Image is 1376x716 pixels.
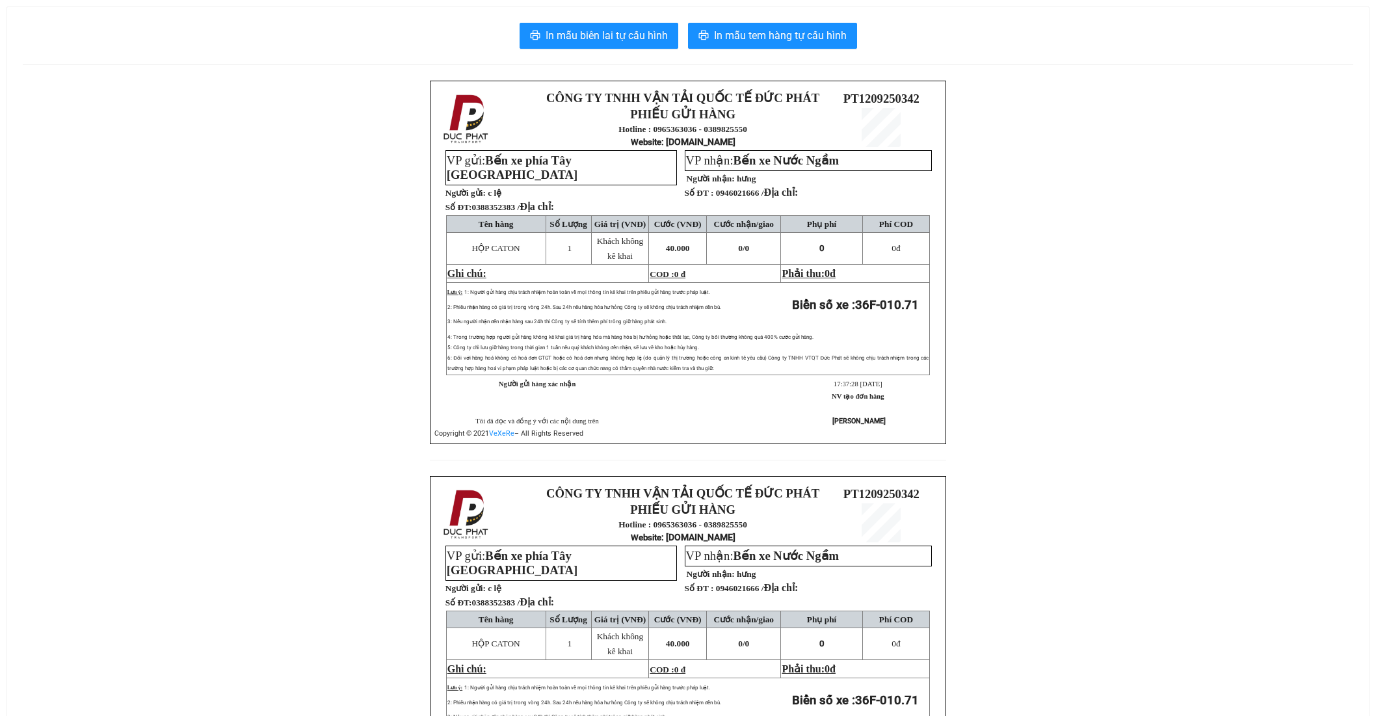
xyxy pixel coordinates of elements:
span: 0 đ [674,665,685,674]
span: 0388352383 / [471,202,554,212]
span: In mẫu tem hàng tự cấu hình [714,27,847,44]
span: 0 [745,639,750,648]
span: Website [631,137,661,147]
span: 0 [819,639,825,648]
strong: : [DOMAIN_NAME] [631,137,735,147]
span: đ [830,268,836,279]
span: Tên hàng [479,615,514,624]
span: Bến xe phía Tây [GEOGRAPHIC_DATA] [447,153,577,181]
span: Địa chỉ: [520,596,554,607]
strong: Số ĐT: [445,598,554,607]
strong: [PERSON_NAME] [832,417,886,425]
span: 0/ [738,639,749,648]
span: VP gửi: [447,549,577,577]
span: Cước (VNĐ) [654,219,702,229]
span: đ [892,243,900,253]
span: Giá trị (VNĐ) [594,615,646,624]
span: 0388352383 / [471,598,554,607]
span: 0 [745,243,750,253]
strong: NV tạo đơn hàng [832,393,884,400]
a: VeXeRe [489,429,514,438]
span: VP nhận: [686,549,840,563]
strong: : [DOMAIN_NAME] [631,532,735,542]
strong: Người gửi: [445,583,486,593]
span: COD : [650,665,685,674]
span: Website [631,533,661,542]
button: printerIn mẫu biên lai tự cấu hình [520,23,678,49]
span: 0 đ [674,269,685,279]
span: 0/ [738,243,749,253]
span: Lưu ý: [447,289,462,295]
span: Phải thu: [782,268,835,279]
span: Phụ phí [807,615,836,624]
span: 2: Phiếu nhận hàng có giá trị trong vòng 24h. Sau 24h nếu hàng hóa hư hỏng Công ty sẽ không chịu ... [447,700,721,706]
span: Ghi chú: [447,268,486,279]
span: 40.000 [666,639,690,648]
span: Địa chỉ: [520,201,554,212]
strong: PHIẾU GỬI HÀNG [630,107,735,121]
span: 1 [567,639,572,648]
span: COD : [650,269,685,279]
strong: Số ĐT : [685,583,714,593]
strong: PHIẾU GỬI HÀNG [630,503,735,516]
strong: Người gửi: [445,188,486,198]
span: c lệ [488,188,501,198]
span: HỘP CATON [472,243,520,253]
span: Tôi đã đọc và đồng ý với các nội dung trên [475,418,599,425]
strong: Người nhận: [687,174,735,183]
span: 40.000 [666,243,690,253]
span: printer [698,30,709,42]
span: hưng [737,174,756,183]
span: c lệ [488,583,501,593]
span: 0 [825,663,830,674]
strong: Hotline : 0965363036 - 0389825550 [618,124,747,134]
span: In mẫu biên lai tự cấu hình [546,27,668,44]
span: 0 [892,639,896,648]
span: Phụ phí [807,219,836,229]
strong: CÔNG TY TNHH VẬN TẢI QUỐC TẾ ĐỨC PHÁT [546,91,819,105]
span: 36F-010.71 [855,298,919,312]
strong: Biển số xe : [792,693,919,708]
span: Phí COD [879,615,913,624]
span: 5: Công ty chỉ lưu giữ hàng trong thời gian 1 tuần nếu quý khách không đến nhận, sẽ lưu về kho ho... [447,345,699,351]
span: Giá trị (VNĐ) [594,219,646,229]
span: Địa chỉ: [763,582,798,593]
span: Cước nhận/giao [713,615,774,624]
span: 1 [567,243,572,253]
img: logo [440,487,494,542]
span: Số Lượng [549,615,587,624]
span: printer [530,30,540,42]
span: Tên hàng [479,219,514,229]
strong: Số ĐT : [685,188,714,198]
span: Lưu ý: [447,685,462,691]
span: VP gửi: [447,153,577,181]
button: printerIn mẫu tem hàng tự cấu hình [688,23,857,49]
strong: Biển số xe : [792,298,919,312]
span: 4: Trong trường hợp người gửi hàng không kê khai giá trị hàng hóa mà hàng hóa bị hư hỏng hoặc thấ... [447,334,814,340]
span: đ [892,639,900,648]
span: Bến xe Nước Ngầm [734,153,840,167]
span: Địa chỉ: [763,187,798,198]
span: Khách không kê khai [597,631,643,656]
span: 0 [819,243,825,253]
span: Phải thu: [782,663,835,674]
span: 0 [825,268,830,279]
span: 2: Phiếu nhận hàng có giá trị trong vòng 24h. Sau 24h nếu hàng hóa hư hỏng Công ty sẽ không chịu ... [447,304,721,310]
span: PT1209250342 [843,92,920,105]
span: Ghi chú: [447,663,486,674]
span: 0 [892,243,896,253]
span: 1: Người gửi hàng chịu trách nhiệm hoàn toàn về mọi thông tin kê khai trên phiếu gửi hàng trước p... [464,289,710,295]
span: HỘP CATON [472,639,520,648]
span: đ [830,663,836,674]
span: Khách không kê khai [597,236,643,261]
span: 0946021666 / [716,188,799,198]
span: 6: Đối với hàng hoá không có hoá đơn GTGT hoặc có hoá đơn nhưng không hợp lệ (do quản lý thị trườ... [447,355,929,371]
strong: Người gửi hàng xác nhận [499,380,576,388]
span: Bến xe phía Tây [GEOGRAPHIC_DATA] [447,549,577,577]
span: 1: Người gửi hàng chịu trách nhiệm hoàn toàn về mọi thông tin kê khai trên phiếu gửi hàng trước p... [464,685,710,691]
span: Số Lượng [549,219,587,229]
span: Cước (VNĐ) [654,615,702,624]
strong: Người nhận: [687,569,735,579]
span: 3: Nếu người nhận đến nhận hàng sau 24h thì Công ty sẽ tính thêm phí trông giữ hàng phát sinh. [447,319,667,325]
span: 36F-010.71 [855,693,919,708]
